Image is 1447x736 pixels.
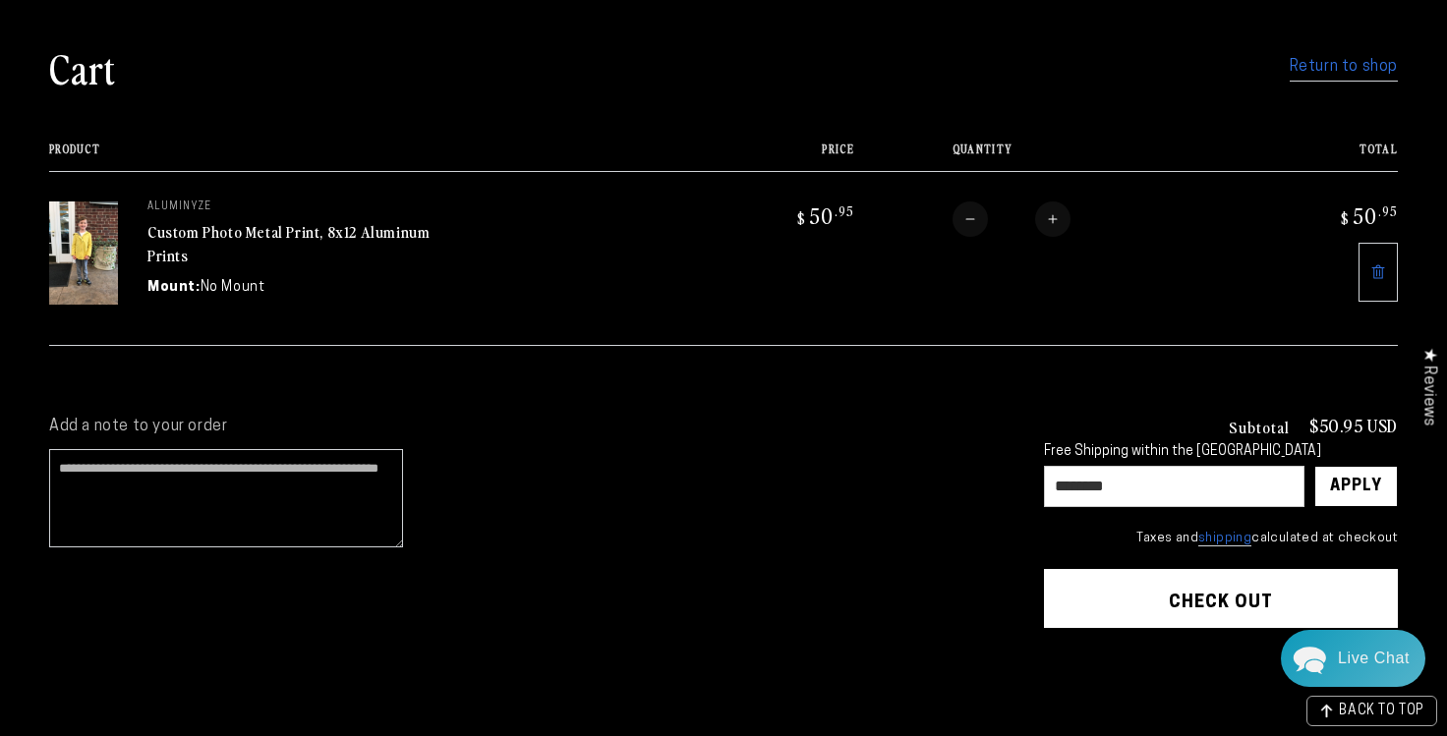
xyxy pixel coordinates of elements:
[147,201,442,213] p: aluminyze
[1229,419,1290,434] h3: Subtotal
[201,277,265,298] dd: No Mount
[1239,142,1398,171] th: Total
[49,42,116,93] h1: Cart
[1044,444,1398,461] div: Free Shipping within the [GEOGRAPHIC_DATA]
[1359,243,1398,302] a: Remove 8"x12" Rectangle White Matte Aluminyzed Photo
[835,202,854,219] sup: .95
[797,208,806,228] span: $
[695,142,854,171] th: Price
[1290,53,1398,82] a: Return to shop
[1338,630,1410,687] div: Contact Us Directly
[49,417,1005,437] label: Add a note to your order
[988,201,1035,237] input: Quantity for Custom Photo Metal Print, 8x12 Aluminum Prints
[49,201,118,305] img: 8"x12" Rectangle White Matte Aluminyzed Photo
[1339,705,1424,718] span: BACK TO TOP
[1044,529,1398,548] small: Taxes and calculated at checkout
[1309,417,1398,434] p: $50.95 USD
[49,142,695,171] th: Product
[1044,666,1398,709] iframe: PayPal-paypal
[147,277,201,298] dt: Mount:
[1341,208,1350,228] span: $
[1410,332,1447,441] div: Click to open Judge.me floating reviews tab
[794,201,854,229] bdi: 50
[854,142,1239,171] th: Quantity
[1198,532,1251,546] a: shipping
[1281,630,1425,687] div: Chat widget toggle
[1338,201,1398,229] bdi: 50
[147,220,430,267] a: Custom Photo Metal Print, 8x12 Aluminum Prints
[1330,467,1382,506] div: Apply
[1378,202,1398,219] sup: .95
[1044,569,1398,628] button: Check out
